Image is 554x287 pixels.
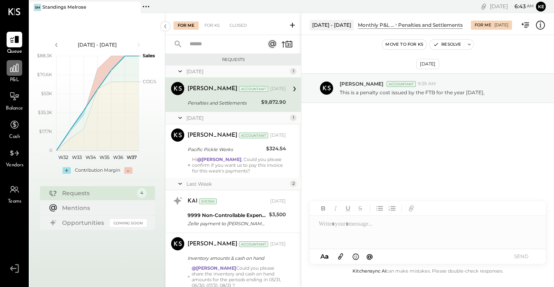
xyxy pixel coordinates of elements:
[239,86,268,92] div: Accountant
[143,79,156,84] text: COGS
[290,114,297,121] div: 1
[6,105,23,112] span: Balance
[58,154,68,160] text: W32
[37,72,52,77] text: $70.6K
[505,251,538,262] button: SEND
[62,204,143,212] div: Mentions
[188,85,237,93] div: [PERSON_NAME]
[192,156,286,174] div: Hi , Could you please confirm if you want us to pay this invoice for this week's payments?
[290,68,297,75] div: 1
[416,59,439,69] div: [DATE]
[186,114,288,121] div: [DATE]
[126,154,137,160] text: W37
[374,203,385,214] button: Unordered List
[266,145,286,153] div: $324.54
[199,198,217,204] div: System
[290,180,297,187] div: 2
[536,2,546,12] button: ke
[188,131,237,140] div: [PERSON_NAME]
[38,110,52,115] text: $35.3K
[330,203,341,214] button: Italic
[340,89,484,96] p: This is a penalty cost issued by the FTB for the year [DATE],
[406,203,417,214] button: Add URL
[475,22,491,28] div: For Me
[110,219,147,227] div: Coming Soon
[239,241,268,247] div: Accountant
[494,22,508,28] div: [DATE]
[364,251,376,261] button: @
[188,211,267,219] div: 9999 Non-Controllable Expenses:Other Income and Expenses:To Be Classified P&L
[387,203,397,214] button: Ordered List
[186,180,288,187] div: Last Week
[318,203,329,214] button: Bold
[325,252,329,260] span: a
[41,91,52,96] text: $53K
[174,21,199,30] div: For Me
[7,48,22,56] span: Queue
[270,86,286,92] div: [DATE]
[42,4,86,11] div: Standings Melrose
[75,167,120,174] div: Contribution Margin
[318,252,331,261] button: Aa
[169,57,297,63] div: Requests
[366,252,373,260] span: @
[9,133,20,141] span: Cash
[63,41,132,48] div: [DATE] - [DATE]
[261,98,286,106] div: $9,872.90
[200,21,224,30] div: For KS
[270,198,286,205] div: [DATE]
[188,219,267,228] div: Zelle payment to [PERSON_NAME] Conf# eg9gxl2pq
[0,60,28,84] a: P&L
[49,147,52,153] text: 0
[85,154,96,160] text: W34
[188,99,259,107] div: Penalties and Settlements
[270,241,286,247] div: [DATE]
[62,219,106,227] div: Opportunities
[39,128,52,134] text: $17.7K
[0,32,28,56] a: Queue
[188,240,237,248] div: [PERSON_NAME]
[239,133,268,138] div: Accountant
[124,167,132,174] div: -
[10,77,19,84] span: P&L
[8,198,21,205] span: Teams
[490,2,534,10] div: [DATE]
[225,21,251,30] div: Closed
[197,156,241,162] strong: @[PERSON_NAME]
[37,53,52,58] text: $88.3K
[143,53,155,58] text: Sales
[430,40,464,49] button: Resolve
[382,40,427,49] button: Move to for ks
[0,89,28,112] a: Balance
[72,154,82,160] text: W33
[340,80,383,87] span: [PERSON_NAME]
[387,81,416,87] div: Accountant
[269,210,286,219] div: $3,500
[188,254,283,262] div: Inventory amounts & cash on hand
[99,154,109,160] text: W35
[310,20,354,30] div: [DATE] - [DATE]
[527,3,534,9] span: am
[188,145,264,154] div: Pacific Pickle Works
[480,2,488,11] div: copy link
[62,189,133,197] div: Requests
[358,21,394,28] div: Monthly P&L Comparison
[186,68,288,75] div: [DATE]
[418,81,436,87] span: 9:39 AM
[343,203,353,214] button: Underline
[137,188,147,198] div: 4
[188,197,197,205] div: KAI
[113,154,123,160] text: W36
[509,2,526,10] span: 6 : 43
[270,132,286,139] div: [DATE]
[0,182,28,205] a: Teams
[63,167,71,174] div: +
[6,162,23,169] span: Vendors
[0,145,28,169] a: Vendors
[0,117,28,141] a: Cash
[34,4,41,11] div: SM
[192,265,236,271] strong: @[PERSON_NAME]
[355,203,366,214] button: Strikethrough
[398,21,463,28] div: Penalties and Settlements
